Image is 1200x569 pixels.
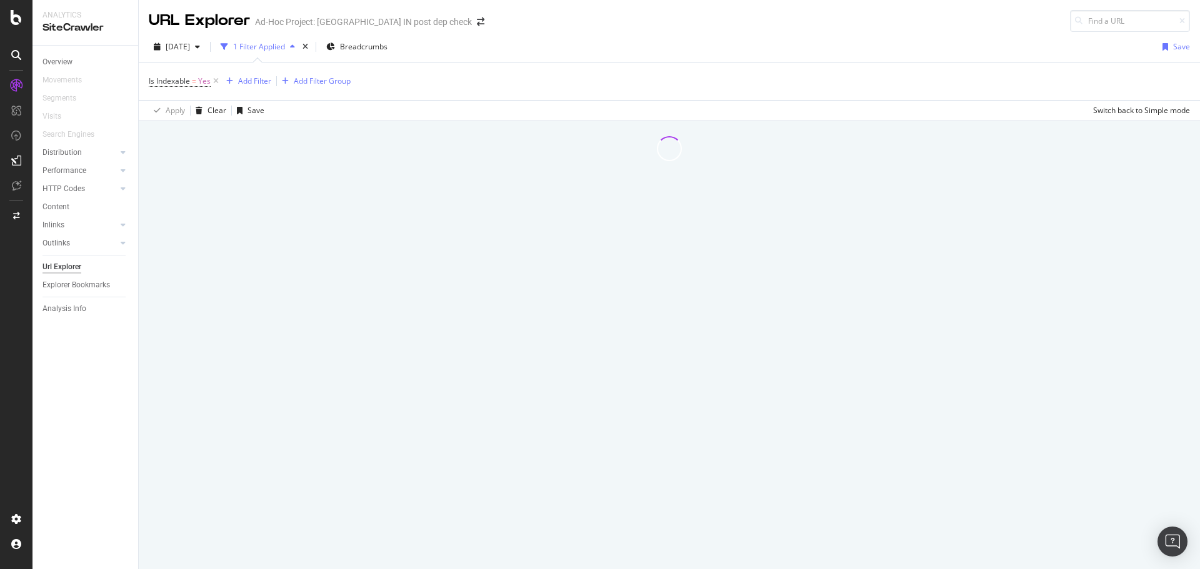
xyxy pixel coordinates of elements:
[42,74,94,87] a: Movements
[42,200,129,214] a: Content
[1093,105,1190,116] div: Switch back to Simple mode
[321,37,392,57] button: Breadcrumbs
[149,37,205,57] button: [DATE]
[166,105,185,116] div: Apply
[198,72,211,90] span: Yes
[42,92,89,105] a: Segments
[221,74,271,89] button: Add Filter
[42,74,82,87] div: Movements
[42,110,61,123] div: Visits
[42,164,86,177] div: Performance
[42,110,74,123] a: Visits
[192,76,196,86] span: =
[42,279,129,292] a: Explorer Bookmarks
[233,41,285,52] div: 1 Filter Applied
[42,219,117,232] a: Inlinks
[294,76,351,86] div: Add Filter Group
[149,76,190,86] span: Is Indexable
[42,146,117,159] a: Distribution
[1157,527,1187,557] div: Open Intercom Messenger
[277,74,351,89] button: Add Filter Group
[42,219,64,232] div: Inlinks
[42,200,69,214] div: Content
[216,37,300,57] button: 1 Filter Applied
[42,56,72,69] div: Overview
[42,10,128,21] div: Analytics
[42,146,82,159] div: Distribution
[42,128,107,141] a: Search Engines
[1157,37,1190,57] button: Save
[42,56,129,69] a: Overview
[42,164,117,177] a: Performance
[477,17,484,26] div: arrow-right-arrow-left
[232,101,264,121] button: Save
[207,105,226,116] div: Clear
[42,182,85,195] div: HTTP Codes
[255,16,472,28] div: Ad-Hoc Project: [GEOGRAPHIC_DATA] IN post dep check
[42,260,129,274] a: Url Explorer
[340,41,387,52] span: Breadcrumbs
[42,260,81,274] div: Url Explorer
[42,92,76,105] div: Segments
[300,41,311,53] div: times
[42,279,110,292] div: Explorer Bookmarks
[42,182,117,195] a: HTTP Codes
[42,237,70,250] div: Outlinks
[42,21,128,35] div: SiteCrawler
[166,41,190,52] span: 2025 Oct. 1st
[1173,41,1190,52] div: Save
[247,105,264,116] div: Save
[42,302,86,315] div: Analysis Info
[191,101,226,121] button: Clear
[42,128,94,141] div: Search Engines
[42,302,129,315] a: Analysis Info
[149,10,250,31] div: URL Explorer
[1070,10,1190,32] input: Find a URL
[238,76,271,86] div: Add Filter
[149,101,185,121] button: Apply
[42,237,117,250] a: Outlinks
[1088,101,1190,121] button: Switch back to Simple mode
